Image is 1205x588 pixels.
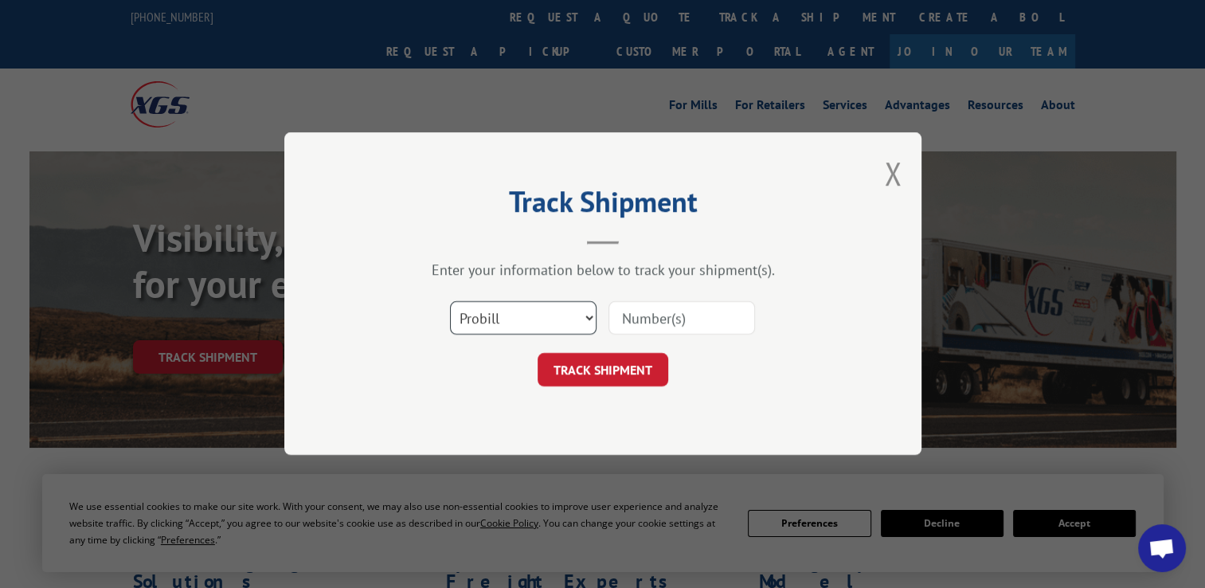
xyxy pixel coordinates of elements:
[884,152,902,194] button: Close modal
[538,354,668,387] button: TRACK SHIPMENT
[364,261,842,280] div: Enter your information below to track your shipment(s).
[1138,524,1186,572] div: Open chat
[608,302,755,335] input: Number(s)
[364,190,842,221] h2: Track Shipment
